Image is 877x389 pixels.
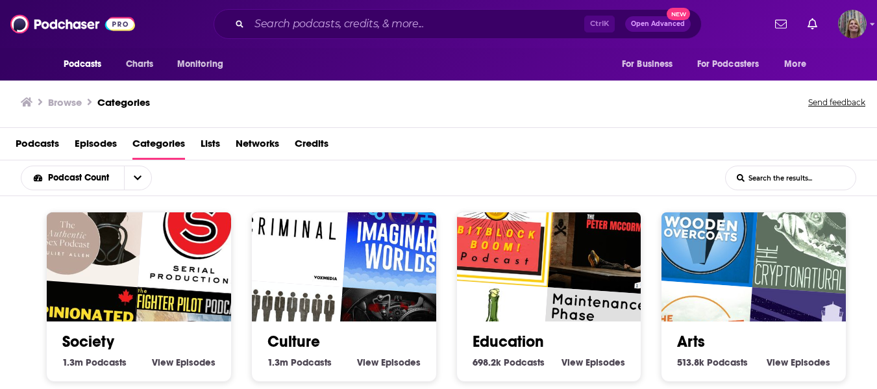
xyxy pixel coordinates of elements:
[473,332,544,351] a: Education
[86,357,127,368] span: Podcasts
[10,12,135,36] img: Podchaser - Follow, Share and Rate Podcasts
[62,357,83,368] span: 1.3m
[291,357,332,368] span: Podcasts
[838,10,867,38] button: Show profile menu
[62,357,127,368] a: 1.3m Society Podcasts
[562,357,625,368] a: View Education Episodes
[201,133,220,160] a: Lists
[75,133,117,160] a: Episodes
[64,55,102,73] span: Podcasts
[473,357,545,368] a: 698.2k Education Podcasts
[55,52,119,77] button: open menu
[27,169,145,287] img: Authentic Sex with Juliet Allen
[473,357,501,368] span: 698.2k
[437,169,555,287] img: The BitBlockBoom Bitcoin Podcast
[177,55,223,73] span: Monitoring
[267,332,320,351] a: Culture
[381,357,421,368] span: Episodes
[267,357,288,368] span: 1.3m
[48,173,114,182] span: Podcast Count
[176,357,216,368] span: Episodes
[791,357,830,368] span: Episodes
[62,332,114,351] a: Society
[232,169,351,287] img: Criminal
[707,357,748,368] span: Podcasts
[586,357,625,368] span: Episodes
[775,52,822,77] button: open menu
[117,52,162,77] a: Charts
[357,357,421,368] a: View Culture Episodes
[677,357,748,368] a: 513.8k Arts Podcasts
[838,10,867,38] img: User Profile
[126,55,154,73] span: Charts
[625,16,691,32] button: Open AdvancedNew
[214,9,702,39] div: Search podcasts, credits, & more...
[97,96,150,108] a: Categories
[804,94,869,112] button: Send feedback
[295,133,328,160] a: Credits
[767,357,830,368] a: View Arts Episodes
[631,21,685,27] span: Open Advanced
[767,357,788,368] span: View
[504,357,545,368] span: Podcasts
[547,177,665,295] img: The Peter McCormack Show
[802,13,822,35] a: Show notifications dropdown
[677,332,705,351] a: Arts
[752,177,871,295] img: The Cryptonaturalist
[357,357,378,368] span: View
[677,357,704,368] span: 513.8k
[152,357,173,368] span: View
[697,55,760,73] span: For Podcasters
[667,8,690,20] span: New
[16,133,59,160] a: Podcasts
[584,16,615,32] span: Ctrl K
[267,357,332,368] a: 1.3m Culture Podcasts
[138,177,256,295] img: Serial
[642,169,760,287] img: Wooden Overcoats
[249,14,584,34] input: Search podcasts, credits, & more...
[838,10,867,38] span: Logged in as CGorges
[784,55,806,73] span: More
[124,166,151,190] button: open menu
[622,55,673,73] span: For Business
[342,177,460,295] img: Imaginary Worlds
[132,133,185,160] a: Categories
[689,52,778,77] button: open menu
[21,166,172,190] h2: Choose List sort
[236,133,279,160] a: Networks
[168,52,240,77] button: open menu
[21,173,124,182] button: open menu
[613,52,689,77] button: open menu
[562,357,583,368] span: View
[770,13,792,35] a: Show notifications dropdown
[48,96,82,108] h3: Browse
[152,357,216,368] a: View Society Episodes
